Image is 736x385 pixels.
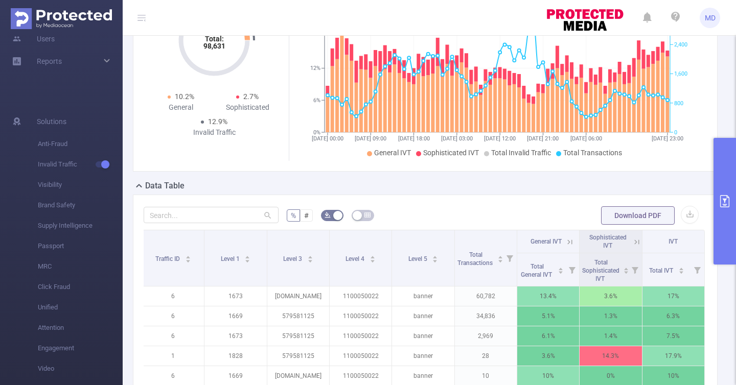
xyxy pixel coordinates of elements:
p: 2,969 [455,326,517,346]
span: Solutions [37,111,66,132]
div: Sort [370,254,376,260]
i: Filter menu [502,230,517,286]
span: Traffic ID [155,255,181,262]
span: Level 1 [221,255,241,262]
span: Engagement [38,338,123,358]
p: 5.1% [517,306,579,326]
i: icon: caret-up [624,266,629,269]
p: 60,782 [455,286,517,306]
i: icon: caret-up [370,254,376,257]
p: 1 [142,346,204,366]
div: Sort [307,254,313,260]
i: icon: table [364,212,371,218]
p: 1.3% [580,306,641,326]
span: Invalid Traffic [38,154,123,175]
p: 1828 [204,346,266,366]
span: Level 3 [283,255,304,262]
div: Sort [497,254,503,260]
div: Sort [678,266,684,272]
p: 1.4% [580,326,641,346]
p: 17.9% [642,346,704,366]
p: banner [392,326,454,346]
tspan: [DATE] 23:00 [652,135,683,142]
p: banner [392,306,454,326]
i: icon: caret-down [558,270,564,273]
span: Total Transactions [563,149,622,157]
span: Visibility [38,175,123,195]
tspan: 0 [674,129,677,136]
p: 1673 [204,286,266,306]
i: icon: caret-up [558,266,564,269]
span: General IVT [374,149,411,157]
tspan: Total: [205,35,224,43]
span: 10.2% [175,92,194,101]
span: Total Transactions [457,251,494,267]
i: icon: caret-down [185,258,191,261]
span: # [304,211,309,220]
p: 1100050022 [330,326,392,346]
i: icon: caret-up [679,266,684,269]
i: icon: caret-up [185,254,191,257]
tspan: [DATE] 21:00 [527,135,559,142]
span: 12.9% [208,117,227,126]
i: icon: caret-down [679,270,684,273]
i: icon: caret-down [245,258,250,261]
tspan: [DATE] 00:00 [312,135,343,142]
span: Brand Safety [38,195,123,215]
tspan: [DATE] 03:00 [441,135,472,142]
span: Video [38,358,123,379]
span: Total Sophisticated IVT [582,259,619,282]
div: Invalid Traffic [181,127,247,138]
span: Unified [38,297,123,318]
span: 2.7% [243,92,259,101]
div: Sort [558,266,564,272]
p: 1100050022 [330,286,392,306]
tspan: 800 [674,100,683,107]
tspan: 6% [313,97,320,104]
tspan: [DATE] 18:00 [398,135,429,142]
span: Supply Intelligence [38,215,123,236]
p: 6 [142,326,204,346]
i: icon: caret-up [245,254,250,257]
p: 7.5% [642,326,704,346]
i: icon: bg-colors [325,212,331,218]
span: Total IVT [649,267,675,274]
a: Reports [37,51,62,71]
div: Sort [244,254,250,260]
span: Passport [38,236,123,256]
div: Sort [185,254,191,260]
i: icon: caret-down [432,258,438,261]
p: 6.3% [642,306,704,326]
p: 6 [142,286,204,306]
p: 579581125 [267,326,329,346]
i: Filter menu [628,253,642,286]
i: Filter menu [565,253,579,286]
span: Total Invalid Traffic [491,149,551,157]
i: icon: caret-up [432,254,438,257]
i: icon: caret-up [498,254,503,257]
span: Sophisticated IVT [423,149,479,157]
p: banner [392,286,454,306]
span: Attention [38,318,123,338]
p: 3.6% [580,286,641,306]
i: icon: caret-up [307,254,313,257]
span: Level 5 [408,255,429,262]
h2: Data Table [145,180,185,192]
span: Reports [37,57,62,65]
i: icon: caret-down [370,258,376,261]
tspan: [DATE] 09:00 [355,135,386,142]
p: 28 [455,346,517,366]
i: Filter menu [690,253,704,286]
p: banner [392,346,454,366]
i: icon: caret-down [307,258,313,261]
a: Users [12,29,55,49]
span: MD [705,8,716,28]
p: 579581125 [267,346,329,366]
p: 1673 [204,326,266,346]
span: Total General IVT [521,263,554,278]
p: 1100050022 [330,306,392,326]
input: Search... [144,207,279,223]
p: 14.3% [580,346,641,366]
div: Sort [432,254,438,260]
p: [DOMAIN_NAME] [267,286,329,306]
